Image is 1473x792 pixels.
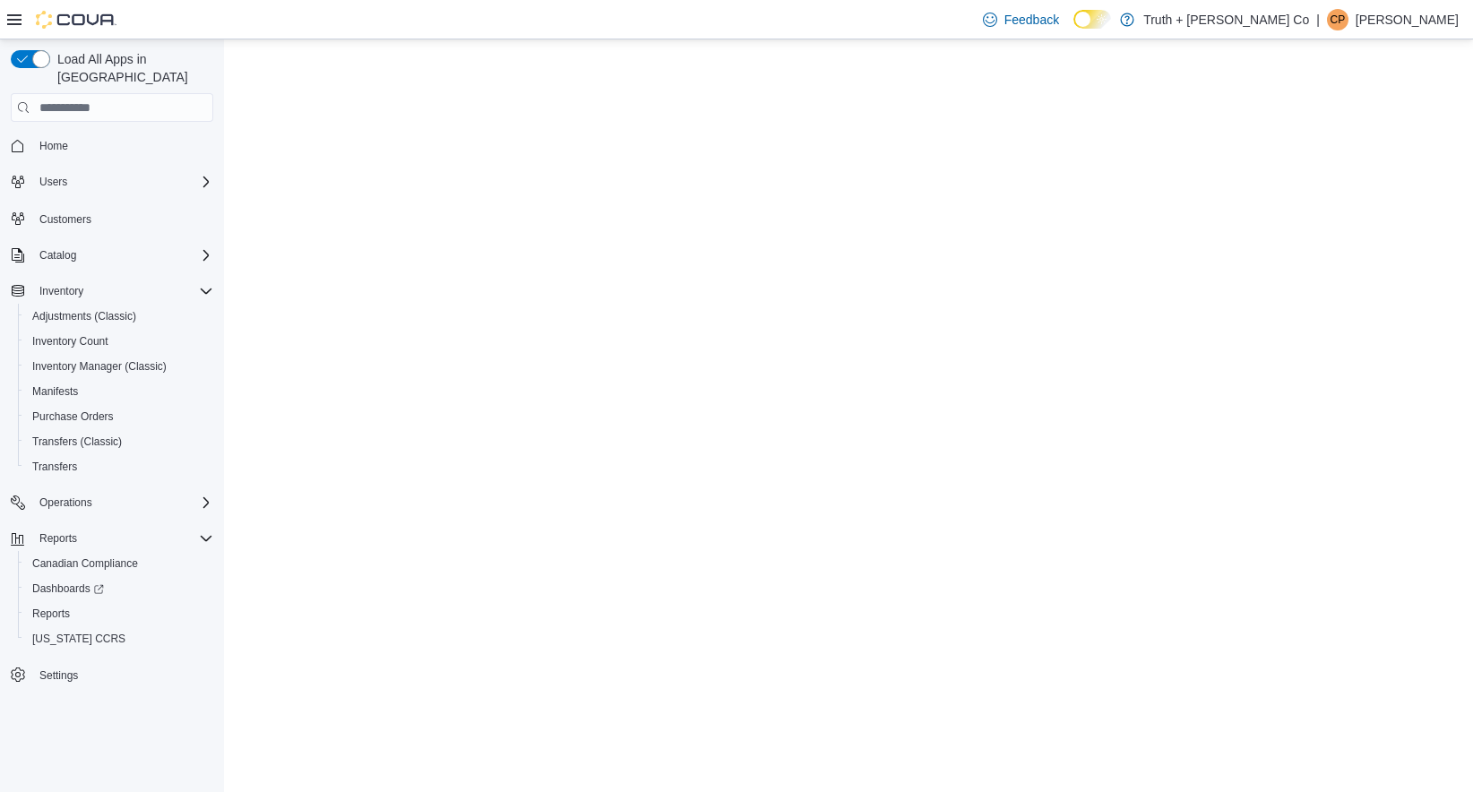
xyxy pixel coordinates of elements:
[25,306,213,327] span: Adjustments (Classic)
[25,456,84,478] a: Transfers
[32,134,213,157] span: Home
[32,280,90,302] button: Inventory
[25,306,143,327] a: Adjustments (Classic)
[25,628,133,650] a: [US_STATE] CCRS
[1356,9,1459,30] p: [PERSON_NAME]
[1316,9,1320,30] p: |
[25,553,145,574] a: Canadian Compliance
[36,11,116,29] img: Cova
[1073,10,1111,29] input: Dark Mode
[32,632,125,646] span: [US_STATE] CCRS
[50,50,213,86] span: Load All Apps in [GEOGRAPHIC_DATA]
[4,133,220,159] button: Home
[18,454,220,479] button: Transfers
[32,492,213,513] span: Operations
[25,406,213,427] span: Purchase Orders
[25,456,213,478] span: Transfers
[4,205,220,231] button: Customers
[25,381,85,402] a: Manifests
[18,354,220,379] button: Inventory Manager (Classic)
[25,381,213,402] span: Manifests
[1004,11,1059,29] span: Feedback
[4,526,220,551] button: Reports
[32,409,114,424] span: Purchase Orders
[976,2,1066,38] a: Feedback
[32,309,136,323] span: Adjustments (Classic)
[18,379,220,404] button: Manifests
[25,553,213,574] span: Canadian Compliance
[32,435,122,449] span: Transfers (Classic)
[4,169,220,194] button: Users
[32,492,99,513] button: Operations
[32,556,138,571] span: Canadian Compliance
[18,404,220,429] button: Purchase Orders
[1327,9,1348,30] div: Cindy Pendergast
[39,248,76,263] span: Catalog
[32,665,85,686] a: Settings
[32,528,84,549] button: Reports
[32,135,75,157] a: Home
[25,431,213,452] span: Transfers (Classic)
[25,356,174,377] a: Inventory Manager (Classic)
[25,331,116,352] a: Inventory Count
[18,551,220,576] button: Canadian Compliance
[25,603,213,624] span: Reports
[32,581,104,596] span: Dashboards
[25,356,213,377] span: Inventory Manager (Classic)
[39,668,78,683] span: Settings
[32,334,108,349] span: Inventory Count
[4,662,220,688] button: Settings
[32,245,213,266] span: Catalog
[32,664,213,686] span: Settings
[32,359,167,374] span: Inventory Manager (Classic)
[18,329,220,354] button: Inventory Count
[32,207,213,229] span: Customers
[25,603,77,624] a: Reports
[1331,9,1346,30] span: CP
[18,576,220,601] a: Dashboards
[39,175,67,189] span: Users
[1073,29,1074,30] span: Dark Mode
[18,429,220,454] button: Transfers (Classic)
[11,125,213,735] nav: Complex example
[32,280,213,302] span: Inventory
[4,279,220,304] button: Inventory
[39,531,77,546] span: Reports
[32,607,70,621] span: Reports
[25,431,129,452] a: Transfers (Classic)
[32,209,99,230] a: Customers
[25,331,213,352] span: Inventory Count
[18,304,220,329] button: Adjustments (Classic)
[32,384,78,399] span: Manifests
[18,626,220,651] button: [US_STATE] CCRS
[32,245,83,266] button: Catalog
[39,495,92,510] span: Operations
[39,284,83,298] span: Inventory
[4,243,220,268] button: Catalog
[18,601,220,626] button: Reports
[25,578,213,599] span: Dashboards
[25,628,213,650] span: Washington CCRS
[32,171,213,193] span: Users
[1143,9,1309,30] p: Truth + [PERSON_NAME] Co
[4,490,220,515] button: Operations
[25,578,111,599] a: Dashboards
[39,212,91,227] span: Customers
[39,139,68,153] span: Home
[32,528,213,549] span: Reports
[32,171,74,193] button: Users
[25,406,121,427] a: Purchase Orders
[32,460,77,474] span: Transfers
